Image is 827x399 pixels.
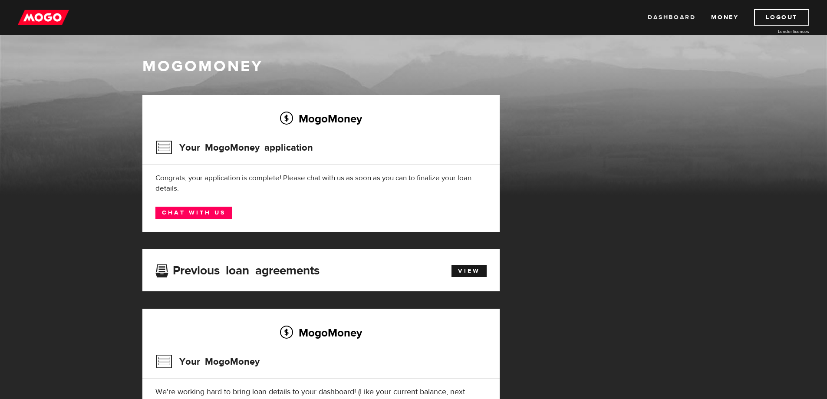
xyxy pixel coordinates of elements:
a: View [451,265,487,277]
h2: MogoMoney [155,323,487,342]
div: Congrats, your application is complete! Please chat with us as soon as you can to finalize your l... [155,173,487,194]
h3: Your MogoMoney application [155,136,313,159]
h2: MogoMoney [155,109,487,128]
a: Lender licences [744,28,809,35]
a: Chat with us [155,207,232,219]
a: Money [711,9,738,26]
a: Dashboard [648,9,695,26]
img: mogo_logo-11ee424be714fa7cbb0f0f49df9e16ec.png [18,9,69,26]
h3: Previous loan agreements [155,264,320,275]
a: Logout [754,9,809,26]
h3: Your MogoMoney [155,350,260,373]
h1: MogoMoney [142,57,685,76]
